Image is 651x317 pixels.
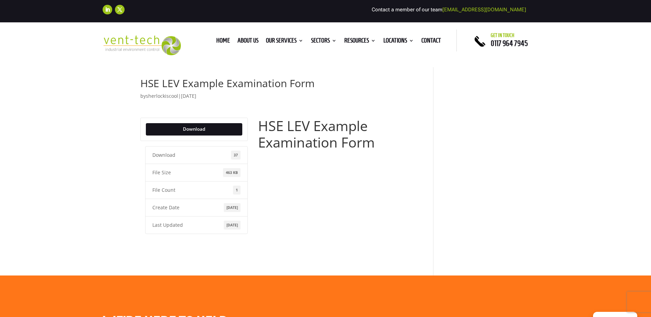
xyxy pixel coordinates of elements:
[146,123,243,136] a: Download
[224,203,241,212] span: [DATE]
[140,78,413,92] h1: HSE LEV Example Examination Form
[372,7,526,13] span: Contact a member of our team
[491,33,514,38] span: Get in touch
[146,93,178,99] a: sherlockiscool
[115,5,125,14] a: Follow on X
[145,199,248,216] li: Create Date
[233,186,241,195] span: 1
[223,168,241,177] span: 463 KB
[491,39,528,47] a: 0117 964 7945
[216,38,230,46] a: Home
[231,151,241,160] span: 37
[258,118,413,154] h1: HSE LEV Example Examination Form
[103,35,181,56] img: 2023-09-27T08_35_16.549ZVENT-TECH---Clear-background
[140,92,413,105] p: by |
[442,7,526,13] a: [EMAIL_ADDRESS][DOMAIN_NAME]
[181,93,196,99] span: [DATE]
[266,38,303,46] a: Our Services
[311,38,337,46] a: Sectors
[145,146,248,164] li: Download
[344,38,376,46] a: Resources
[237,38,258,46] a: About us
[145,181,248,199] li: File Count
[383,38,414,46] a: Locations
[145,216,248,234] li: Last Updated
[421,38,441,46] a: Contact
[145,164,248,181] li: File Size
[224,221,241,230] span: [DATE]
[103,5,112,14] a: Follow on LinkedIn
